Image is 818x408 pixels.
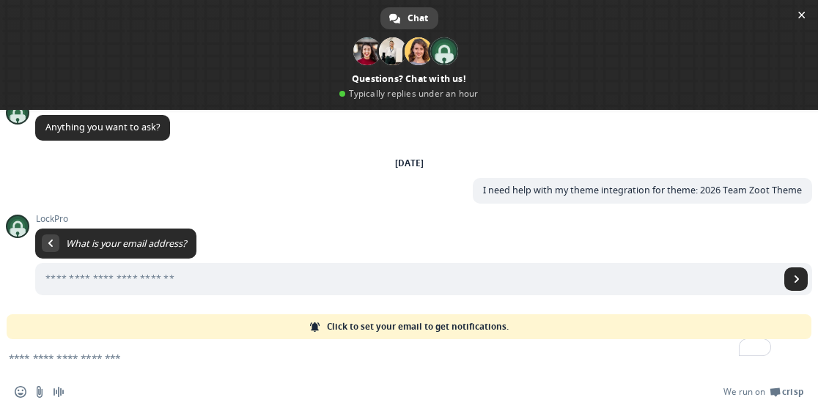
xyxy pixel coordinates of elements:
[408,7,428,29] span: Chat
[15,386,26,398] span: Insert an emoji
[53,386,65,398] span: Audio message
[66,237,186,250] span: What is your email address?
[327,314,509,339] span: Click to set your email to get notifications.
[794,7,809,23] span: Close chat
[45,121,160,133] span: Anything you want to ask?
[380,7,438,29] a: Chat
[782,386,803,398] span: Crisp
[784,267,808,291] a: Send
[35,214,812,224] span: LockPro
[723,386,803,398] a: We run onCrisp
[34,386,45,398] span: Send a file
[395,159,424,168] div: [DATE]
[723,386,765,398] span: We run on
[35,263,780,295] input: Enter your email address...
[483,184,802,196] span: I need help with my theme integration for theme: 2026 Team Zoot Theme
[9,339,774,376] textarea: To enrich screen reader interactions, please activate Accessibility in Grammarly extension settings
